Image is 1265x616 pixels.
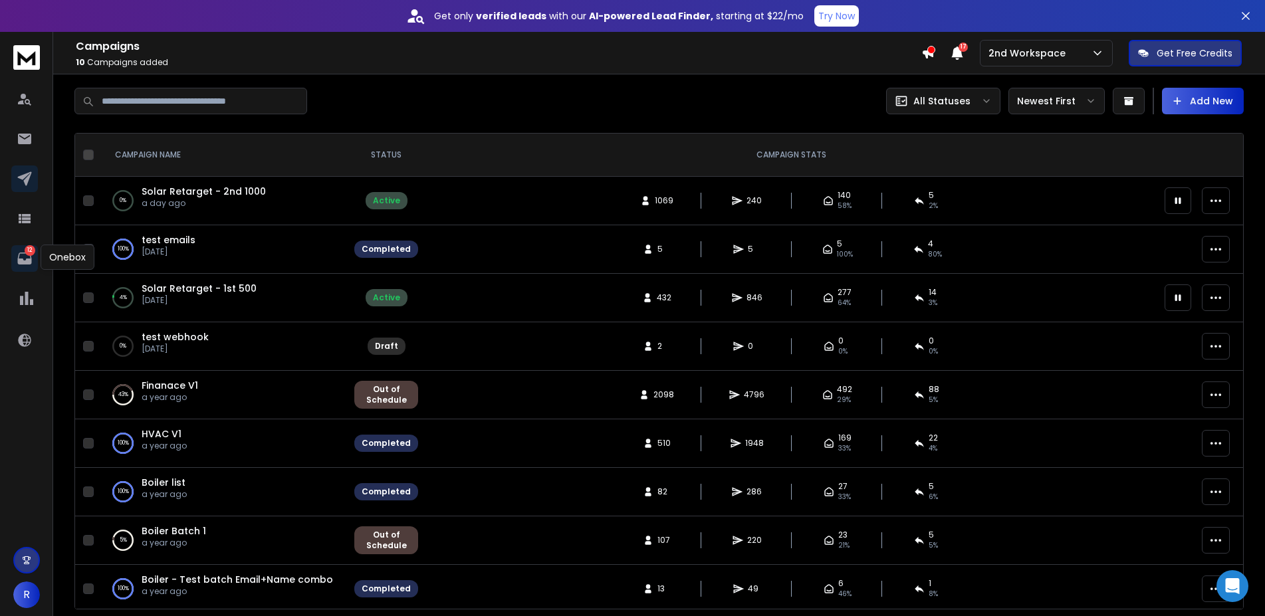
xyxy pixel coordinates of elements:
[362,486,411,497] div: Completed
[41,245,94,270] div: Onebox
[929,530,934,540] span: 5
[748,341,761,352] span: 0
[838,336,844,346] span: 0
[929,201,938,211] span: 2 %
[373,292,400,303] div: Active
[747,535,762,546] span: 220
[838,540,850,551] span: 21 %
[118,485,129,498] p: 100 %
[929,346,938,357] span: 0%
[929,443,937,454] span: 4 %
[120,291,127,304] p: 4 %
[142,524,206,538] a: Boiler Batch 1
[657,438,671,449] span: 510
[838,201,852,211] span: 58 %
[142,295,257,306] p: [DATE]
[142,427,181,441] a: HVAC V1
[142,185,266,198] span: Solar Retarget - 2nd 1000
[118,388,128,401] p: 43 %
[929,395,938,405] span: 5 %
[76,39,921,54] h1: Campaigns
[13,45,40,70] img: logo
[838,433,852,443] span: 169
[1008,88,1105,114] button: Newest First
[76,56,85,68] span: 10
[838,190,851,201] span: 140
[929,589,938,599] span: 8 %
[142,489,187,500] p: a year ago
[142,344,209,354] p: [DATE]
[929,540,938,551] span: 5 %
[929,336,934,346] span: 0
[748,583,761,594] span: 49
[373,195,400,206] div: Active
[120,194,126,207] p: 0 %
[118,582,129,595] p: 100 %
[838,530,848,540] span: 23
[362,583,411,594] div: Completed
[838,346,848,357] span: 0%
[838,578,844,589] span: 6
[142,379,198,392] a: Finanace V1
[142,441,187,451] p: a year ago
[1216,570,1248,602] div: Open Intercom Messenger
[25,245,35,256] p: 12
[745,438,764,449] span: 1948
[99,322,346,371] td: 0%test webhook[DATE]
[589,9,713,23] strong: AI-powered Lead Finder,
[13,581,40,608] button: R
[929,433,938,443] span: 22
[426,134,1157,177] th: CAMPAIGN STATS
[657,535,671,546] span: 107
[99,468,346,516] td: 100%Boiler lista year ago
[814,5,859,27] button: Try Now
[142,392,198,403] p: a year ago
[118,437,129,450] p: 100 %
[657,292,671,303] span: 432
[362,244,411,255] div: Completed
[988,47,1071,60] p: 2nd Workspace
[929,384,939,395] span: 88
[142,233,195,247] a: test emails
[818,9,855,23] p: Try Now
[1157,47,1232,60] p: Get Free Credits
[928,239,933,249] span: 4
[99,225,346,274] td: 100%test emails[DATE]
[142,573,333,586] span: Boiler - Test batch Email+Name combo
[657,486,671,497] span: 82
[99,274,346,322] td: 4%Solar Retarget - 1st 500[DATE]
[913,94,971,108] p: All Statuses
[99,516,346,565] td: 5%Boiler Batch 1a year ago
[1129,40,1242,66] button: Get Free Credits
[76,57,921,68] p: Campaigns added
[929,492,938,502] span: 6 %
[434,9,804,23] p: Get only with our starting at $22/mo
[142,330,209,344] a: test webhook
[837,239,842,249] span: 5
[362,438,411,449] div: Completed
[837,395,851,405] span: 29 %
[346,134,426,177] th: STATUS
[142,282,257,295] span: Solar Retarget - 1st 500
[99,419,346,468] td: 100%HVAC V1a year ago
[838,492,851,502] span: 33 %
[837,249,853,260] span: 100 %
[929,578,931,589] span: 1
[142,247,195,257] p: [DATE]
[747,195,762,206] span: 240
[747,292,762,303] span: 846
[1162,88,1244,114] button: Add New
[99,565,346,613] td: 100%Boiler - Test batch Email+Name comboa year ago
[99,134,346,177] th: CAMPAIGN NAME
[362,384,411,405] div: Out of Schedule
[362,530,411,551] div: Out of Schedule
[142,586,333,597] p: a year ago
[657,244,671,255] span: 5
[837,384,852,395] span: 492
